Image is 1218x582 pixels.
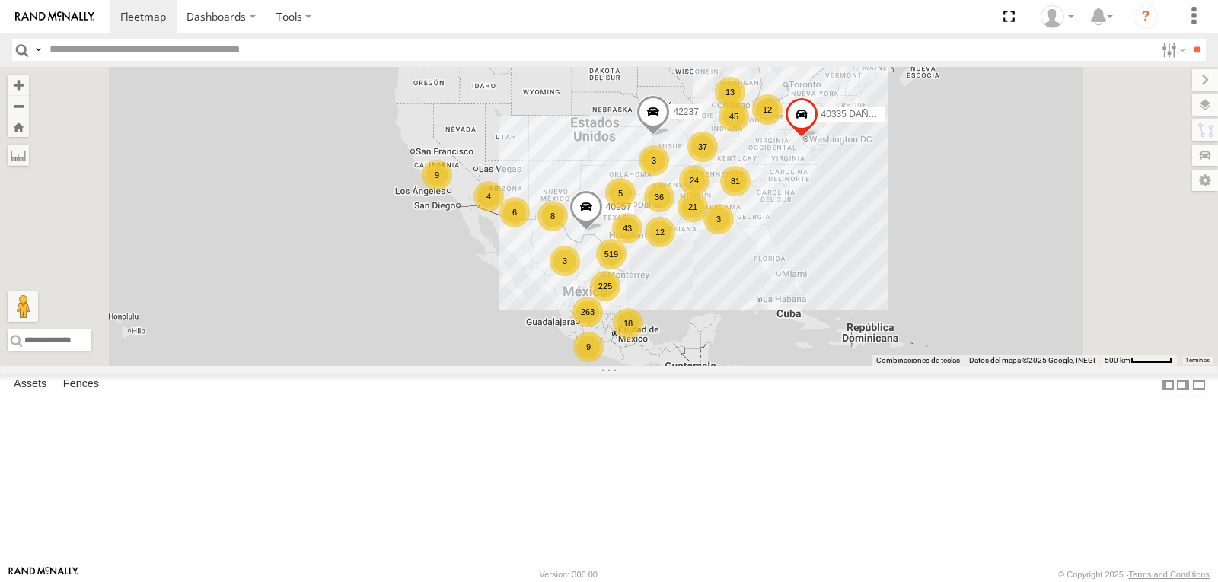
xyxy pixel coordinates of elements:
[1105,356,1130,364] span: 500 km
[537,201,568,231] div: 8
[639,145,669,176] div: 3
[876,355,960,366] button: Combinaciones de teclas
[1191,374,1207,396] label: Hide Summary Table
[8,567,78,582] a: Visit our Website
[1185,358,1210,364] a: Términos (se abre en una nueva pestaña)
[473,181,504,211] div: 4
[550,246,580,276] div: 3
[422,160,452,190] div: 9
[687,132,718,162] div: 37
[1129,570,1210,579] a: Terms and Conditions
[679,165,709,196] div: 24
[56,374,107,396] label: Fences
[720,166,751,196] div: 81
[573,332,604,362] div: 9
[540,570,598,579] div: Version: 306.00
[596,239,627,269] div: 519
[613,308,643,339] div: 18
[8,145,29,166] label: Measure
[1160,374,1175,396] label: Dock Summary Table to the Left
[1175,374,1191,396] label: Dock Summary Table to the Right
[8,116,29,137] button: Zoom Home
[32,39,44,61] label: Search Query
[8,95,29,116] button: Zoom out
[821,108,888,119] span: 40335 DAÑADO
[15,11,94,22] img: rand-logo.svg
[8,75,29,95] button: Zoom in
[572,297,603,327] div: 263
[499,197,530,227] div: 6
[703,204,734,234] div: 3
[1192,170,1218,191] label: Map Settings
[605,178,636,208] div: 5
[590,271,620,301] div: 225
[8,291,38,322] button: Arrastra al hombrecito al mapa para abrir Street View
[719,101,749,132] div: 45
[1134,5,1158,29] i: ?
[612,213,642,243] div: 43
[6,374,54,396] label: Assets
[673,107,698,117] span: 42237
[644,182,674,212] div: 36
[1058,570,1210,579] div: © Copyright 2025 -
[678,192,708,222] div: 21
[715,77,745,107] div: 13
[752,94,783,125] div: 12
[1100,355,1177,366] button: Escala del mapa: 500 km por 51 píxeles
[645,217,675,247] div: 12
[1156,39,1188,61] label: Search Filter Options
[969,356,1095,364] span: Datos del mapa ©2025 Google, INEGI
[1035,5,1079,28] div: Miguel Cantu
[606,202,631,212] span: 40957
